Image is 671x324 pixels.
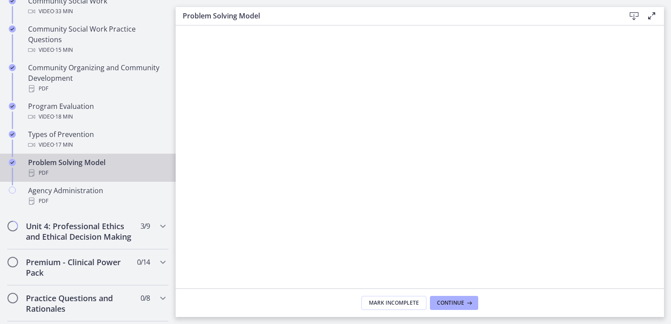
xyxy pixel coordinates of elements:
[54,6,73,17] span: · 33 min
[28,112,165,122] div: Video
[141,221,150,231] span: 3 / 9
[28,140,165,150] div: Video
[28,45,165,55] div: Video
[361,296,426,310] button: Mark Incomplete
[28,62,165,94] div: Community Organizing and Community Development
[9,131,16,138] i: Completed
[9,25,16,32] i: Completed
[28,129,165,150] div: Types of Prevention
[437,299,464,306] span: Continue
[183,11,611,21] h3: Problem Solving Model
[9,159,16,166] i: Completed
[54,140,73,150] span: · 17 min
[28,168,165,178] div: PDF
[137,257,150,267] span: 0 / 14
[54,45,73,55] span: · 15 min
[9,103,16,110] i: Completed
[430,296,478,310] button: Continue
[28,24,165,55] div: Community Social Work Practice Questions
[28,157,165,178] div: Problem Solving Model
[28,83,165,94] div: PDF
[26,221,133,242] h2: Unit 4: Professional Ethics and Ethical Decision Making
[28,185,165,206] div: Agency Administration
[141,293,150,303] span: 0 / 8
[54,112,73,122] span: · 18 min
[26,257,133,278] h2: Premium - Clinical Power Pack
[28,196,165,206] div: PDF
[26,293,133,314] h2: Practice Questions and Rationales
[9,64,16,71] i: Completed
[369,299,419,306] span: Mark Incomplete
[28,6,165,17] div: Video
[28,101,165,122] div: Program Evaluation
